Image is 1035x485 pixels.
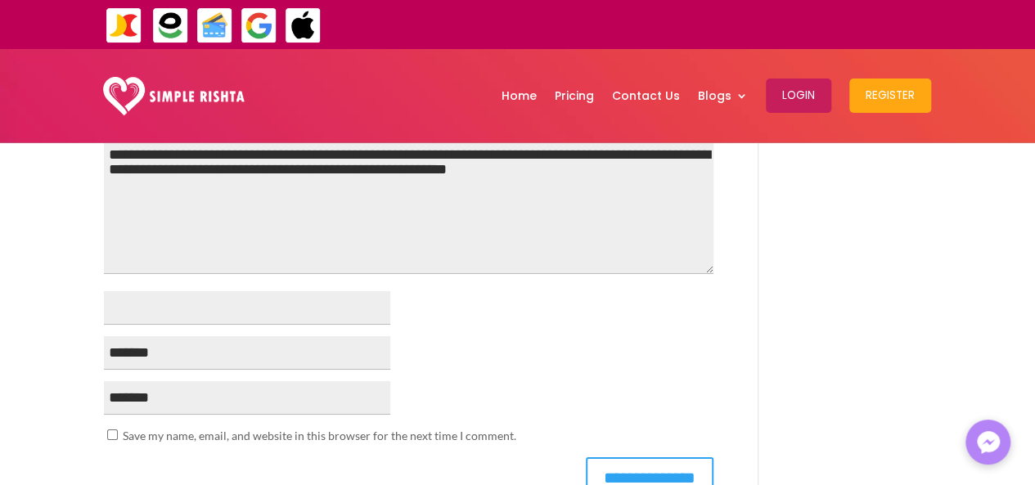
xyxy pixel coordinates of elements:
img: GooglePay-icon [241,7,277,44]
a: Register [849,53,931,138]
img: Messenger [972,426,1005,459]
img: JazzCash-icon [106,7,142,44]
a: Contact Us [612,53,680,138]
a: Home [502,53,537,138]
button: Register [849,79,931,113]
button: Login [766,79,831,113]
img: EasyPaisa-icon [152,7,189,44]
label: Save my name, email, and website in this browser for the next time I comment. [123,429,516,442]
img: Credit Cards [196,7,233,44]
a: Pricing [555,53,594,138]
img: ApplePay-icon [285,7,322,44]
a: Login [766,53,831,138]
a: Blogs [698,53,748,138]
